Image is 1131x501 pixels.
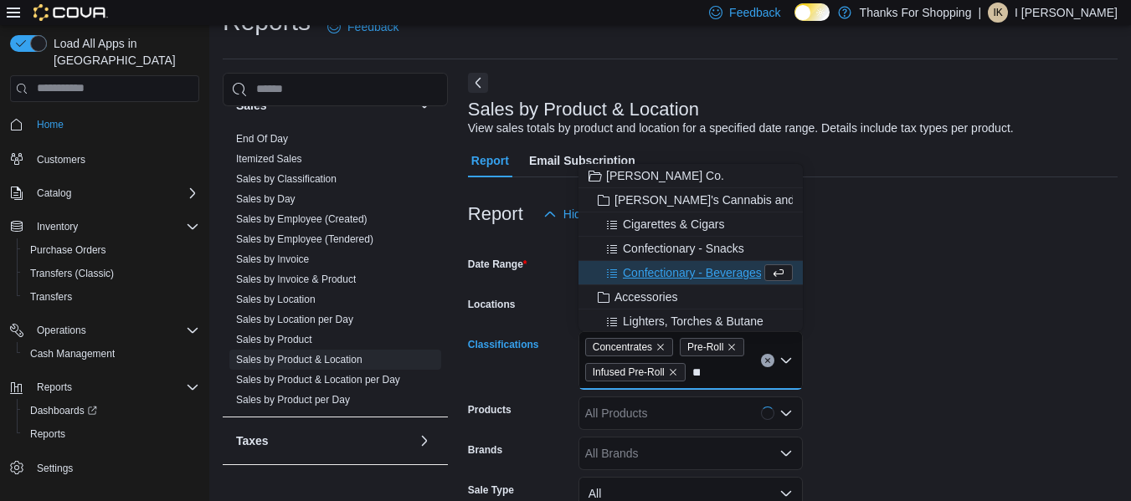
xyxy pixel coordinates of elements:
[563,206,651,222] span: Hide Parameters
[37,324,86,337] span: Operations
[593,339,652,355] span: Concentrates
[30,148,199,169] span: Customers
[30,114,199,135] span: Home
[236,432,269,449] h3: Taxes
[236,374,400,386] a: Sales by Product & Location per Day
[37,187,71,200] span: Catalog
[30,347,115,360] span: Cash Management
[236,313,353,326] span: Sales by Location per Day
[468,73,488,93] button: Next
[23,344,199,364] span: Cash Management
[779,447,793,460] button: Open list of options
[236,273,356,286] span: Sales by Invoice & Product
[236,334,312,345] a: Sales by Product
[236,314,353,325] a: Sales by Location per Day
[236,274,356,285] a: Sales by Invoice & Product
[23,344,121,364] a: Cash Management
[17,262,206,285] button: Transfers (Classic)
[30,404,97,417] span: Dashboards
[30,377,199,397] span: Reports
[30,217,199,237] span: Inventory
[30,458,80,478] a: Settings
[23,424,199,444] span: Reports
[993,3,1002,23] span: IK
[236,333,312,346] span: Sales by Product
[614,289,677,305] span: Accessories
[578,309,803,334] button: Lighters, Torches & Butane
[37,381,72,394] span: Reports
[623,216,724,233] span: Cigarettes & Cigars
[414,431,434,451] button: Taxes
[3,319,206,342] button: Operations
[537,197,658,231] button: Hide Parameters
[529,144,635,177] span: Email Subscription
[236,213,368,225] a: Sales by Employee (Created)
[3,456,206,480] button: Settings
[585,338,673,356] span: Concentrates
[3,112,206,136] button: Home
[37,153,85,166] span: Customers
[236,173,337,185] a: Sales by Classification
[30,183,199,203] span: Catalog
[17,422,206,446] button: Reports
[23,263,199,284] span: Transfers (Classic)
[468,443,502,457] label: Brands
[23,240,113,260] a: Purchase Orders
[3,215,206,238] button: Inventory
[236,153,302,165] a: Itemized Sales
[236,432,411,449] button: Taxes
[47,35,199,69] span: Load All Apps in [GEOGRAPHIC_DATA]
[236,253,309,265] a: Sales by Invoice
[623,264,762,281] span: Confectionary - Beverages
[860,3,972,23] p: Thanks For Shopping
[3,146,206,171] button: Customers
[321,10,405,43] a: Feedback
[794,3,830,21] input: Dark Mode
[593,364,665,381] span: Infused Pre-Roll
[779,406,793,420] button: Open list of options
[30,150,92,170] a: Customers
[236,152,302,166] span: Itemized Sales
[468,338,539,351] label: Classifications
[779,354,793,367] button: Close list of options
[468,298,516,311] label: Locations
[687,339,723,355] span: Pre-Roll
[3,376,206,399] button: Reports
[236,233,373,245] a: Sales by Employee (Tendered)
[23,263,121,284] a: Transfers (Classic)
[978,3,981,23] p: |
[727,342,737,352] button: Remove Pre-Roll from selection in this group
[30,183,78,203] button: Catalog
[30,320,93,340] button: Operations
[30,217,85,237] button: Inventory
[655,342,666,352] button: Remove Concentrates from selection in this group
[794,21,795,22] span: Dark Mode
[236,233,373,246] span: Sales by Employee (Tendered)
[30,267,114,280] span: Transfers (Classic)
[578,164,803,188] button: [PERSON_NAME] Co.
[729,4,780,21] span: Feedback
[236,212,368,226] span: Sales by Employee (Created)
[30,243,106,257] span: Purchase Orders
[17,342,206,366] button: Cash Management
[236,193,296,205] a: Sales by Day
[988,3,1008,23] div: I Kirk
[23,240,199,260] span: Purchase Orders
[578,188,803,212] button: [PERSON_NAME]'s Cannabis and Munchie Market
[468,403,512,417] label: Products
[30,377,79,397] button: Reports
[614,192,882,208] span: [PERSON_NAME]'s Cannabis and Munchie Market
[468,483,514,497] label: Sale Type
[623,240,744,257] span: Confectionary - Snacks
[761,354,774,367] button: Clear input
[1015,3,1118,23] p: I [PERSON_NAME]
[606,167,724,184] span: [PERSON_NAME] Co.
[578,285,803,309] button: Accessories
[223,129,448,417] div: Sales
[680,338,744,356] span: Pre-Roll
[17,285,206,309] button: Transfers
[668,367,678,377] button: Remove Infused Pre-Roll from selection in this group
[347,18,398,35] span: Feedback
[236,132,288,146] span: End Of Day
[23,287,199,307] span: Transfers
